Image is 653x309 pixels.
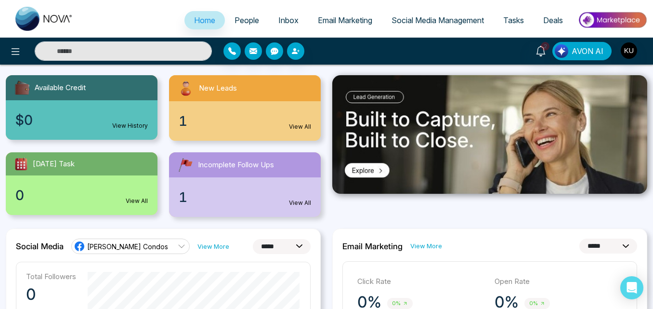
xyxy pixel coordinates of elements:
[112,121,148,130] a: View History
[198,160,274,171] span: Incomplete Follow Ups
[177,79,195,97] img: newLeads.svg
[13,79,31,96] img: availableCredit.svg
[225,11,269,29] a: People
[235,15,259,25] span: People
[555,44,568,58] img: Lead Flow
[494,11,534,29] a: Tasks
[289,199,311,207] a: View All
[33,159,75,170] span: [DATE] Task
[621,42,637,59] img: User Avatar
[278,15,299,25] span: Inbox
[529,42,552,59] a: 2
[269,11,308,29] a: Inbox
[543,15,563,25] span: Deals
[13,156,29,172] img: todayTask.svg
[26,272,76,281] p: Total Followers
[194,15,215,25] span: Home
[87,242,168,251] span: [PERSON_NAME] Condos
[342,242,403,251] h2: Email Marketing
[572,45,603,57] span: AVON AI
[541,42,549,51] span: 2
[382,11,494,29] a: Social Media Management
[308,11,382,29] a: Email Marketing
[163,152,326,217] a: Incomplete Follow Ups1View All
[184,11,225,29] a: Home
[410,242,442,251] a: View More
[357,276,485,287] p: Click Rate
[387,298,413,309] span: 0%
[15,185,24,205] span: 0
[15,110,33,130] span: $0
[177,156,194,174] img: followUps.svg
[179,111,187,131] span: 1
[577,9,647,31] img: Market-place.gif
[197,242,229,251] a: View More
[15,7,73,31] img: Nova CRM Logo
[163,75,326,141] a: New Leads1View All
[552,42,612,60] button: AVON AI
[26,285,76,304] p: 0
[179,187,187,207] span: 1
[332,75,647,194] img: .
[318,15,372,25] span: Email Marketing
[289,122,311,131] a: View All
[199,83,237,94] span: New Leads
[524,298,550,309] span: 0%
[392,15,484,25] span: Social Media Management
[495,276,622,287] p: Open Rate
[126,197,148,205] a: View All
[534,11,573,29] a: Deals
[16,242,64,251] h2: Social Media
[503,15,524,25] span: Tasks
[620,276,643,299] div: Open Intercom Messenger
[35,82,86,94] span: Available Credit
